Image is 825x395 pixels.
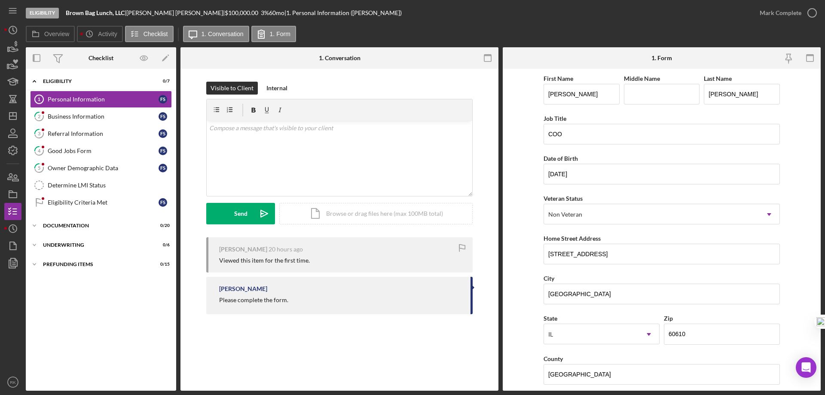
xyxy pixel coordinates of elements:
[30,177,172,194] a: Determine LMI Status
[30,194,172,211] a: Eligibility Criteria MetFS
[219,285,267,292] div: [PERSON_NAME]
[219,246,267,253] div: [PERSON_NAME]
[154,79,170,84] div: 0 / 7
[664,315,673,322] label: Zip
[77,26,122,42] button: Activity
[544,275,554,282] label: City
[43,223,148,228] div: Documentation
[183,26,249,42] button: 1. Conversation
[751,4,821,21] button: Mark Complete
[38,113,40,119] tspan: 2
[266,82,287,95] div: Internal
[262,82,292,95] button: Internal
[251,26,296,42] button: 1. Form
[144,31,168,37] label: Checklist
[159,147,167,155] div: F S
[38,165,40,171] tspan: 5
[202,31,244,37] label: 1. Conversation
[30,91,172,108] a: 1Personal InformationFS
[548,211,582,218] div: Non Veteran
[30,142,172,159] a: 4Good Jobs FormFS
[48,165,159,171] div: Owner Demographic Data
[704,75,732,82] label: Last Name
[125,26,174,42] button: Checklist
[154,242,170,248] div: 0 / 6
[154,223,170,228] div: 0 / 20
[159,198,167,207] div: F S
[48,199,159,206] div: Eligibility Criteria Met
[269,246,303,253] time: 2025-08-29 22:05
[30,108,172,125] a: 2Business InformationFS
[38,131,40,136] tspan: 3
[43,79,148,84] div: Eligibility
[159,129,167,138] div: F S
[261,9,269,16] div: 3 %
[270,31,290,37] label: 1. Form
[126,9,225,16] div: [PERSON_NAME] [PERSON_NAME] |
[48,182,171,189] div: Determine LMI Status
[159,95,167,104] div: F S
[48,96,159,103] div: Personal Information
[544,115,566,122] label: Job Title
[544,75,573,82] label: First Name
[796,357,816,378] div: Open Intercom Messenger
[30,125,172,142] a: 3Referral InformationFS
[48,130,159,137] div: Referral Information
[38,97,40,102] tspan: 1
[219,297,288,303] div: Please complete the form.
[544,235,601,242] label: Home Street Address
[760,4,801,21] div: Mark Complete
[154,262,170,267] div: 0 / 15
[26,26,75,42] button: Overview
[651,55,672,61] div: 1. Form
[89,55,113,61] div: Checklist
[98,31,117,37] label: Activity
[4,374,21,391] button: RK
[544,155,578,162] label: Date of Birth
[319,55,361,61] div: 1. Conversation
[66,9,126,16] div: |
[544,355,563,362] label: County
[269,9,284,16] div: 60 mo
[43,242,148,248] div: Underwriting
[234,203,247,224] div: Send
[219,257,310,264] div: Viewed this item for the first time.
[26,8,59,18] div: Eligibility
[206,203,275,224] button: Send
[548,331,553,338] div: IL
[48,113,159,120] div: Business Information
[206,82,258,95] button: Visible to Client
[284,9,402,16] div: | 1. Personal Information ([PERSON_NAME])
[624,75,660,82] label: Middle Name
[10,380,16,385] text: RK
[225,9,261,16] div: $100,000.00
[159,112,167,121] div: F S
[44,31,69,37] label: Overview
[48,147,159,154] div: Good Jobs Form
[159,164,167,172] div: F S
[66,9,125,16] b: Brown Bag Lunch, LLC
[38,148,41,153] tspan: 4
[30,159,172,177] a: 5Owner Demographic DataFS
[211,82,254,95] div: Visible to Client
[43,262,148,267] div: Prefunding Items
